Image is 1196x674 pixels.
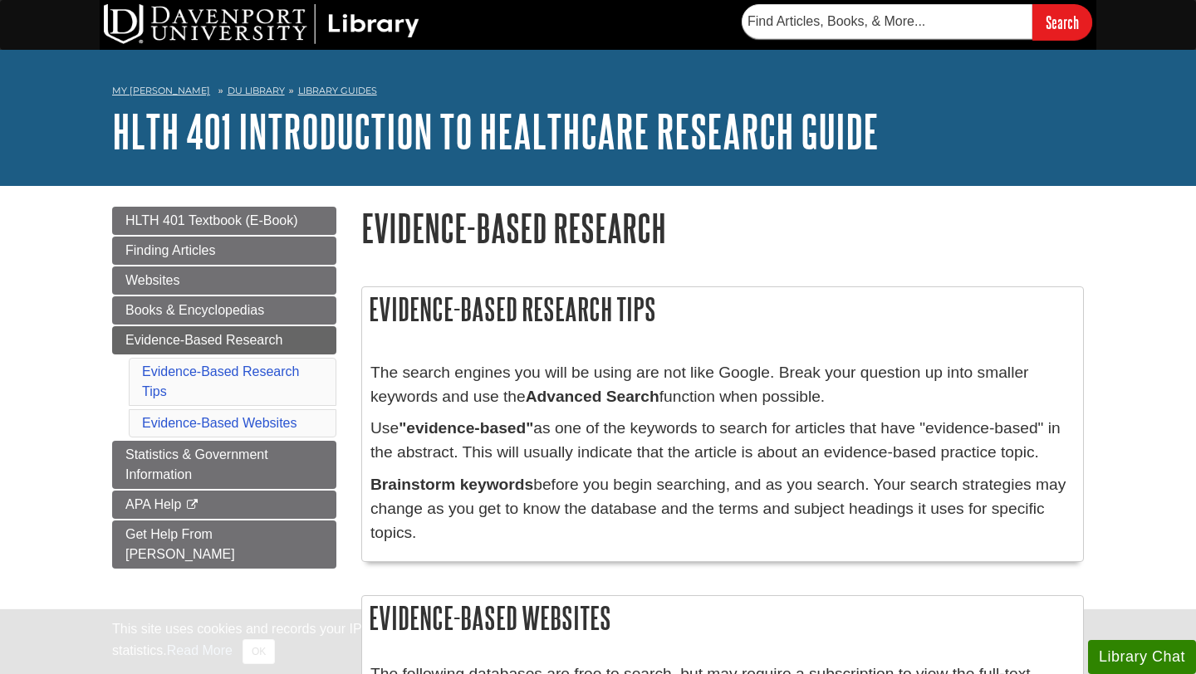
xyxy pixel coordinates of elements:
a: Websites [112,266,336,295]
img: DU Library [104,4,419,44]
button: Close [243,639,275,664]
h2: Evidence-Based Websites [362,596,1083,640]
a: My [PERSON_NAME] [112,84,210,98]
form: Searches DU Library's articles, books, and more [742,4,1092,40]
h1: Evidence-Based Research [361,207,1084,249]
div: This site uses cookies and records your IP address for usage statistics. Additionally, we use Goo... [112,619,1084,664]
a: DU Library [228,85,285,96]
span: Websites [125,273,180,287]
span: APA Help [125,497,181,511]
a: Books & Encyclopedias [112,296,336,325]
a: Evidence-Based Websites [142,416,297,430]
div: Guide Page Menu [112,207,336,569]
span: Evidence-Based Research [125,333,282,347]
span: Finding Articles [125,243,216,257]
i: This link opens in a new window [185,500,199,510]
a: Evidence-Based Research [112,326,336,354]
p: Use as one of the keywords to search for articles that have "evidence-based" in the abstract. Thi... [370,417,1075,465]
a: HLTH 401 Textbook (E-Book) [112,207,336,235]
strong: Brainstorm keywords [370,476,533,493]
a: Finding Articles [112,237,336,265]
strong: Advanced Search [526,388,659,405]
a: HLTH 401 Introduction to Healthcare Research Guide [112,105,879,157]
span: Books & Encyclopedias [125,303,264,317]
p: The search engines you will be using are not like Google. Break your question up into smaller key... [370,361,1075,409]
a: Read More [167,643,233,657]
a: Statistics & Government Information [112,441,336,489]
a: Library Guides [298,85,377,96]
input: Search [1032,4,1092,40]
button: Library Chat [1088,640,1196,674]
a: Evidence-Based Research Tips [142,364,299,398]
a: APA Help [112,491,336,519]
h2: Evidence-Based Research Tips [362,287,1083,331]
a: Get Help From [PERSON_NAME] [112,520,336,569]
strong: "evidence-based" [399,419,533,437]
p: before you begin searching, and as you search. Your search strategies may change as you get to kn... [370,473,1075,545]
span: Statistics & Government Information [125,447,268,481]
input: Find Articles, Books, & More... [742,4,1032,39]
span: HLTH 401 Textbook (E-Book) [125,213,298,227]
nav: breadcrumb [112,80,1084,106]
span: Get Help From [PERSON_NAME] [125,527,235,561]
